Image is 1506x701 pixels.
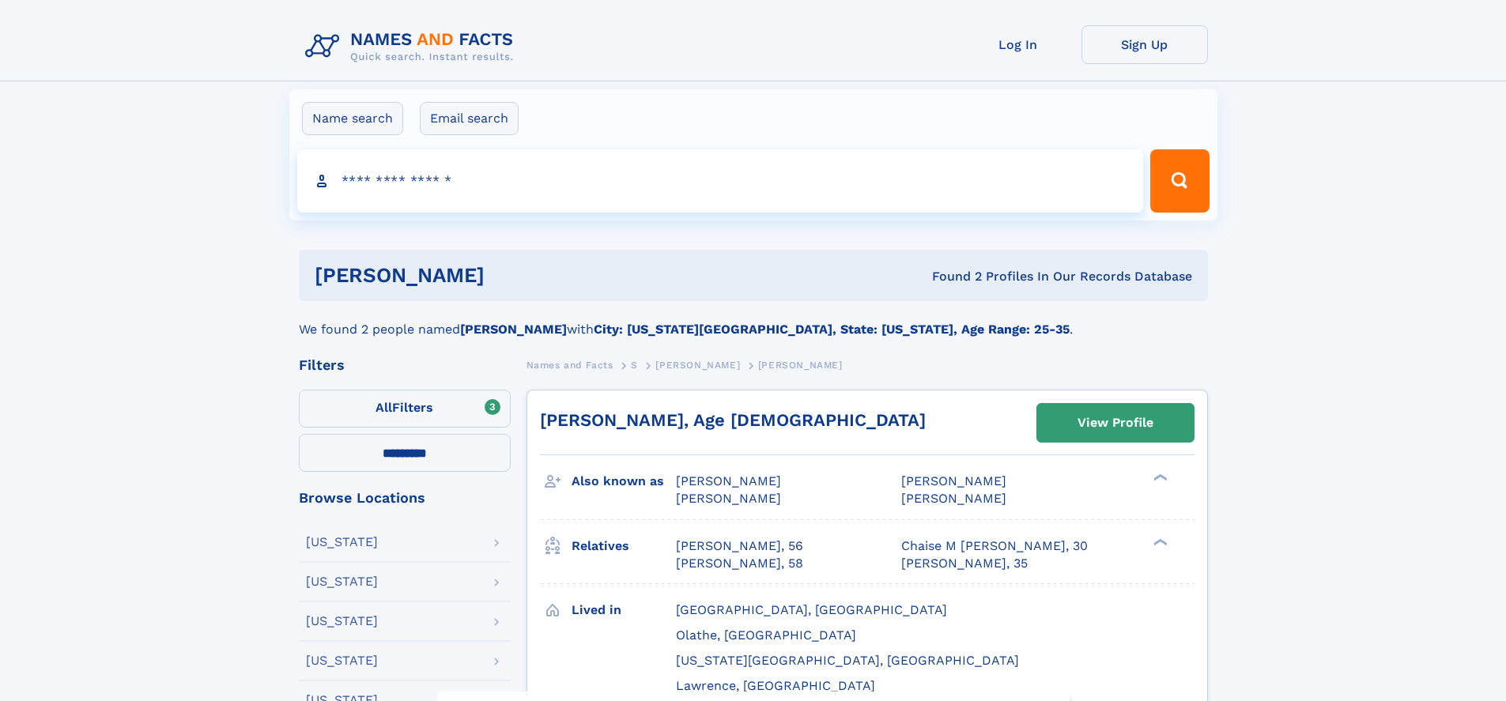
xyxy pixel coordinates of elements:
[676,491,781,506] span: [PERSON_NAME]
[420,102,519,135] label: Email search
[708,268,1192,285] div: Found 2 Profiles In Our Records Database
[676,555,803,572] a: [PERSON_NAME], 58
[758,360,843,371] span: [PERSON_NAME]
[901,555,1028,572] a: [PERSON_NAME], 35
[302,102,403,135] label: Name search
[676,628,856,643] span: Olathe, [GEOGRAPHIC_DATA]
[1149,537,1168,547] div: ❯
[460,322,567,337] b: [PERSON_NAME]
[572,533,676,560] h3: Relatives
[594,322,1070,337] b: City: [US_STATE][GEOGRAPHIC_DATA], State: [US_STATE], Age Range: 25-35
[655,355,740,375] a: [PERSON_NAME]
[631,360,638,371] span: S
[572,597,676,624] h3: Lived in
[631,355,638,375] a: S
[955,25,1081,64] a: Log In
[1081,25,1208,64] a: Sign Up
[676,602,947,617] span: [GEOGRAPHIC_DATA], [GEOGRAPHIC_DATA]
[901,537,1088,555] a: Chaise M [PERSON_NAME], 30
[299,301,1208,339] div: We found 2 people named with .
[676,473,781,488] span: [PERSON_NAME]
[676,678,875,693] span: Lawrence, [GEOGRAPHIC_DATA]
[306,615,378,628] div: [US_STATE]
[306,654,378,667] div: [US_STATE]
[1078,405,1153,441] div: View Profile
[676,537,803,555] a: [PERSON_NAME], 56
[901,491,1006,506] span: [PERSON_NAME]
[297,149,1144,213] input: search input
[1150,149,1209,213] button: Search Button
[299,25,527,68] img: Logo Names and Facts
[306,575,378,588] div: [US_STATE]
[572,468,676,495] h3: Also known as
[901,473,1006,488] span: [PERSON_NAME]
[540,410,926,430] a: [PERSON_NAME], Age [DEMOGRAPHIC_DATA]
[376,400,392,415] span: All
[1037,404,1194,442] a: View Profile
[676,653,1019,668] span: [US_STATE][GEOGRAPHIC_DATA], [GEOGRAPHIC_DATA]
[299,358,511,372] div: Filters
[315,266,708,285] h1: [PERSON_NAME]
[299,491,511,505] div: Browse Locations
[1149,473,1168,483] div: ❯
[299,390,511,428] label: Filters
[306,536,378,548] div: [US_STATE]
[655,360,740,371] span: [PERSON_NAME]
[527,355,613,375] a: Names and Facts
